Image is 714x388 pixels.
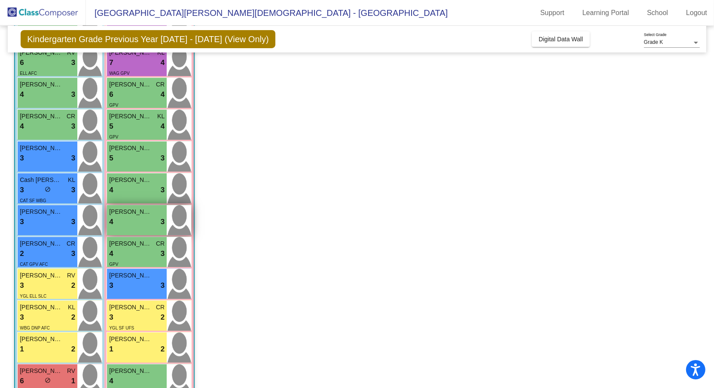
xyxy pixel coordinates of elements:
span: 6 [109,89,113,100]
span: GPV [109,135,118,139]
span: 2 [161,344,165,355]
span: [PERSON_NAME] [20,144,63,153]
span: [PERSON_NAME] [109,366,152,376]
span: RV [67,271,75,280]
span: [PERSON_NAME] [20,271,63,280]
span: 5 [109,153,113,164]
span: 3 [71,185,75,196]
span: WBG DNP AFC [20,326,50,330]
span: 2 [71,344,75,355]
span: KL [68,303,75,312]
span: 2 [161,312,165,323]
span: Digital Data Wall [539,36,583,43]
span: CR [67,239,75,248]
span: 3 [71,57,75,68]
span: 3 [71,121,75,132]
span: 3 [20,216,24,228]
span: 1 [20,344,24,355]
span: 4 [109,216,113,228]
span: 3 [71,89,75,100]
span: [PERSON_NAME] [PERSON_NAME] [20,303,63,312]
span: 4 [20,121,24,132]
span: 4 [161,89,165,100]
span: 4 [109,248,113,259]
a: Support [534,6,571,20]
span: [PERSON_NAME] [109,176,152,185]
span: [PERSON_NAME] [109,335,152,344]
span: 2 [20,248,24,259]
a: Logout [679,6,714,20]
span: [PERSON_NAME] [109,112,152,121]
span: KL [157,48,165,57]
span: Kindergarten Grade Previous Year [DATE] - [DATE] (View Only) [21,30,275,48]
span: 4 [161,121,165,132]
span: Grade K [644,39,663,45]
span: 1 [109,344,113,355]
span: YGL ELL SLC [20,294,46,299]
span: 7 [109,57,113,68]
span: 4 [109,185,113,196]
span: 4 [161,57,165,68]
span: KL [68,176,75,185]
span: [PERSON_NAME] [20,48,63,57]
span: CAT SF WBG [20,198,46,203]
span: 2 [71,280,75,291]
span: 3 [161,153,165,164]
span: YGL SF UFS [109,326,134,330]
span: WAG GPV [109,71,129,76]
span: 6 [20,376,24,387]
span: 3 [161,248,165,259]
span: 5 [109,121,113,132]
span: 3 [71,216,75,228]
span: 2 [71,312,75,323]
span: [PERSON_NAME] [109,207,152,216]
span: CR [67,112,75,121]
span: [PERSON_NAME] [PERSON_NAME] [109,144,152,153]
span: [PERSON_NAME] [20,112,63,121]
span: CR [156,80,165,89]
span: 3 [20,185,24,196]
span: 3 [161,216,165,228]
span: 3 [71,248,75,259]
span: 3 [109,312,113,323]
span: [PERSON_NAME] [109,303,152,312]
span: 3 [161,185,165,196]
span: GPV [109,262,118,267]
span: [PERSON_NAME] [20,207,63,216]
span: [PERSON_NAME] [109,239,152,248]
span: do_not_disturb_alt [45,377,51,383]
span: [PERSON_NAME] [20,335,63,344]
span: 3 [20,280,24,291]
span: CR [156,303,165,312]
span: [PERSON_NAME] [109,271,152,280]
span: 3 [71,153,75,164]
span: RV [67,48,75,57]
span: [PERSON_NAME] [20,239,63,248]
span: CR [156,239,165,248]
span: Cash [PERSON_NAME] [20,176,63,185]
span: 3 [20,153,24,164]
a: Learning Portal [576,6,636,20]
span: do_not_disturb_alt [45,186,51,192]
span: ELL AFC [20,71,37,76]
span: [PERSON_NAME] [20,366,63,376]
span: GPV [109,103,118,108]
a: School [640,6,675,20]
span: 3 [109,280,113,291]
span: KL [157,112,165,121]
span: [GEOGRAPHIC_DATA][PERSON_NAME][DEMOGRAPHIC_DATA] - [GEOGRAPHIC_DATA] [86,6,448,20]
span: [PERSON_NAME] [20,80,63,89]
span: RV [67,366,75,376]
span: 4 [109,376,113,387]
span: 6 [20,57,24,68]
button: Digital Data Wall [532,31,590,47]
span: [PERSON_NAME] [109,80,152,89]
span: 1 [71,376,75,387]
span: 3 [161,280,165,291]
span: CAT GPV AFC [20,262,48,267]
span: [PERSON_NAME] [109,48,152,57]
span: 3 [20,312,24,323]
span: 4 [20,89,24,100]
